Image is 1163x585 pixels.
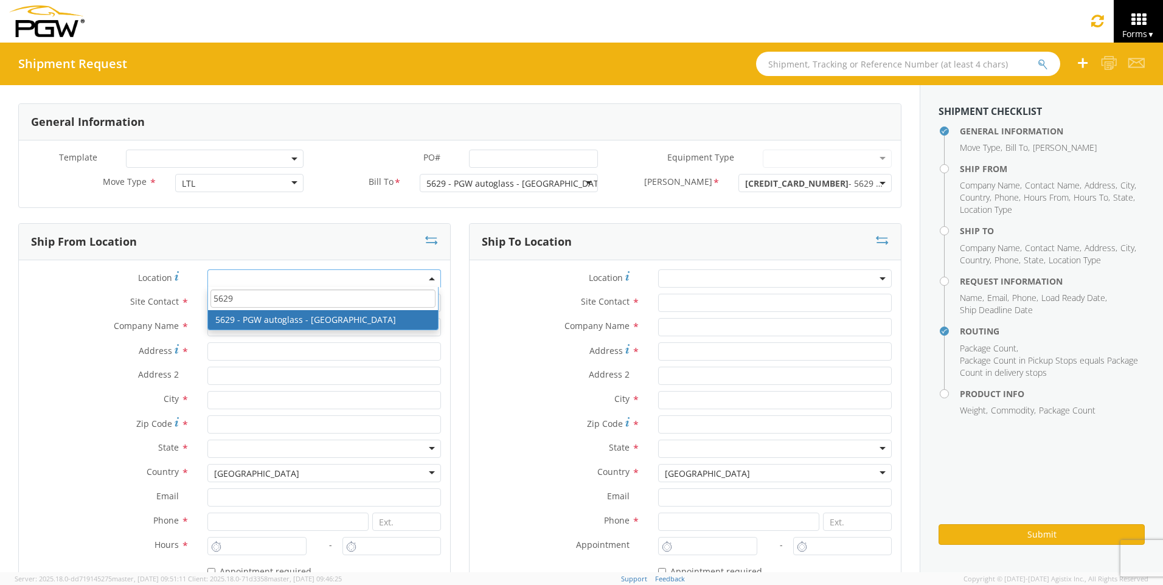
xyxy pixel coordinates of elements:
li: , [995,192,1021,204]
span: Company Name [960,179,1020,191]
li: , [1074,192,1110,204]
span: Address [139,345,172,356]
input: Ext. [372,513,441,531]
span: [PERSON_NAME] [1033,142,1097,153]
span: Commodity [991,404,1034,416]
span: Bill To [369,176,394,190]
span: Company Name [960,242,1020,254]
span: Package Count in Pickup Stops equals Package Count in delivery stops [960,355,1138,378]
h4: General Information [960,126,1145,136]
li: , [960,179,1022,192]
span: Company Name [114,320,179,331]
span: Email [607,490,630,502]
li: , [991,404,1036,417]
span: Hours To [1074,192,1108,203]
li: , [1012,292,1038,304]
span: Weight [960,404,986,416]
span: 5629-6300-66000-0000 [745,178,885,189]
input: Ext. [823,513,892,531]
label: Appointment required [207,564,314,578]
span: Hours From [1024,192,1069,203]
span: Server: 2025.18.0-dd719145275 [15,574,186,583]
span: Address [1085,242,1116,254]
span: Address 2 [138,369,179,380]
span: State [609,441,630,453]
span: Contact Name [1025,179,1080,191]
li: , [960,242,1022,254]
span: Email [156,490,179,502]
span: Company Name [564,320,630,331]
span: ▼ [1147,29,1154,40]
h4: Ship To [960,226,1145,235]
span: Country [147,466,179,477]
a: Feedback [655,574,685,583]
label: Appointment required [658,564,765,578]
li: , [1113,192,1135,204]
h4: Routing [960,327,1145,336]
button: Submit [939,524,1145,545]
li: , [1120,242,1136,254]
li: 5629 - PGW autoglass - [GEOGRAPHIC_DATA] [208,310,437,330]
li: , [995,254,1021,266]
input: Appointment required [658,568,666,576]
li: , [1041,292,1107,304]
span: City [1120,179,1134,191]
strong: Shipment Checklist [939,105,1042,118]
span: master, [DATE] 09:51:11 [112,574,186,583]
span: Phone [153,514,179,526]
li: , [1024,254,1046,266]
span: Bill To [1005,142,1028,153]
span: Phone [995,254,1019,266]
div: LTL [182,178,195,190]
span: Load Ready Date [1041,292,1105,303]
span: City [1120,242,1134,254]
span: PO# [423,151,440,163]
span: Location Type [1049,254,1101,266]
span: - 5629 Freight Out [745,178,922,189]
li: , [960,342,1018,355]
span: State [1113,192,1133,203]
h4: Shipment Request [18,57,127,71]
span: Copyright © [DATE]-[DATE] Agistix Inc., All Rights Reserved [963,574,1148,584]
span: Forms [1122,28,1154,40]
span: City [614,393,630,404]
span: Client: 2025.18.0-71d3358 [188,574,342,583]
span: Email [987,292,1007,303]
li: , [960,192,991,204]
span: Country [597,466,630,477]
span: Country [960,192,990,203]
span: Zip Code [136,418,172,429]
input: Shipment, Tracking or Reference Number (at least 4 chars) [756,52,1060,76]
span: - [780,539,783,550]
span: Move Type [103,176,147,187]
li: , [1025,179,1081,192]
li: , [960,292,984,304]
li: , [987,292,1009,304]
li: , [960,142,1002,154]
li: , [1024,192,1071,204]
span: State [158,441,179,453]
h4: Ship From [960,164,1145,173]
span: Phone [1012,292,1036,303]
span: Package Count [960,342,1016,354]
span: Template [59,151,97,163]
span: Location [589,272,623,283]
a: Support [621,574,647,583]
span: Phone [995,192,1019,203]
li: , [960,254,991,266]
span: Ship Deadline Date [960,304,1033,316]
span: State [1024,254,1044,266]
span: [CREDIT_CARD_NUMBER] [745,178,849,189]
h3: General Information [31,116,145,128]
span: Address [1085,179,1116,191]
h4: Product Info [960,389,1145,398]
li: , [1005,142,1030,154]
span: 5629-6300-66000-0000 [738,174,892,192]
span: Site Contact [130,296,179,307]
span: Move Type [960,142,1001,153]
span: Address 2 [589,369,630,380]
span: City [164,393,179,404]
span: Bill Code [644,176,712,190]
h3: Ship To Location [482,236,572,248]
img: pgw-form-logo-1aaa8060b1cc70fad034.png [9,5,85,37]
